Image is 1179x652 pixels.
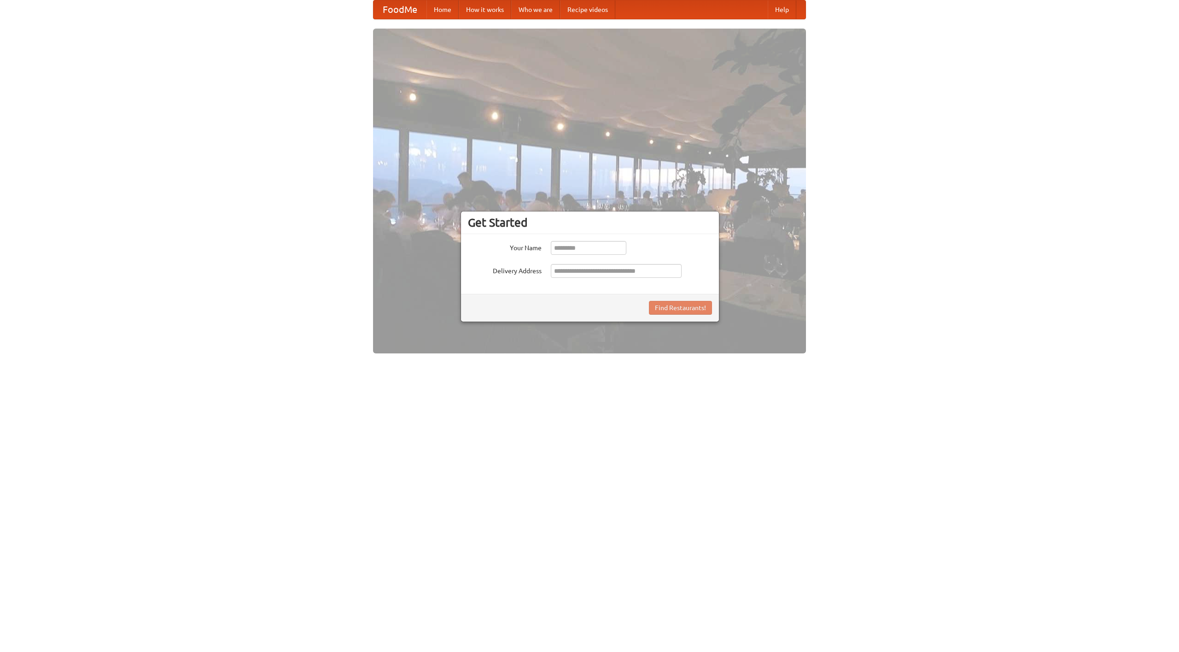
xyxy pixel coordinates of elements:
label: Delivery Address [468,264,542,276]
a: Help [768,0,796,19]
h3: Get Started [468,216,712,229]
label: Your Name [468,241,542,253]
a: Home [426,0,459,19]
a: FoodMe [374,0,426,19]
a: How it works [459,0,511,19]
a: Who we are [511,0,560,19]
button: Find Restaurants! [649,301,712,315]
a: Recipe videos [560,0,615,19]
